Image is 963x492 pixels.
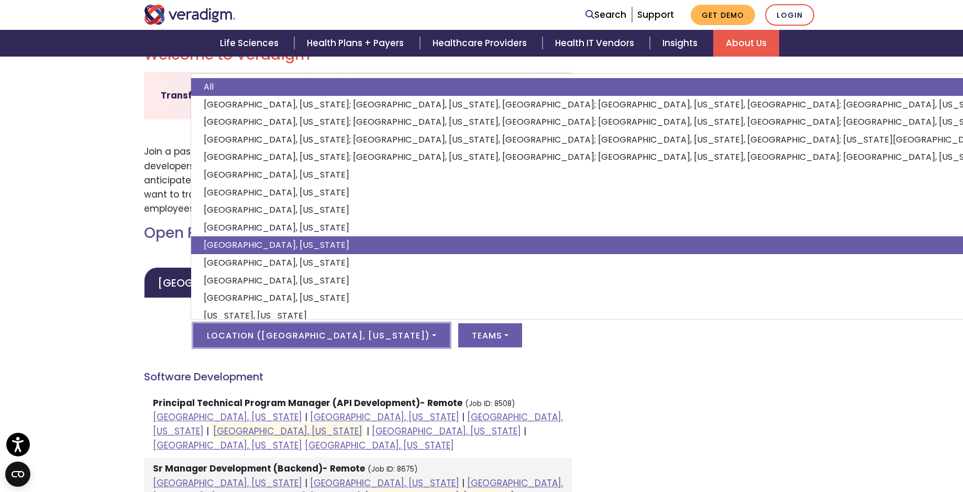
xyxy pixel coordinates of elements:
a: [GEOGRAPHIC_DATA], [US_STATE] [213,425,362,438]
small: (Job ID: 8508) [465,399,515,409]
a: Healthcare Providers [420,30,543,57]
h2: Welcome to Veradigm [144,46,572,64]
strong: Transform healthcare and enable smarter care for millions of people. [161,89,483,102]
a: Login [765,4,814,26]
a: [GEOGRAPHIC_DATA] [144,267,287,298]
button: Open CMP widget [5,462,30,487]
span: | [462,411,464,423]
button: Teams [458,323,522,347]
span: | [524,425,526,438]
a: About Us [713,30,779,57]
a: Health Plans + Payers [294,30,419,57]
strong: Principal Technical Program Manager (API Development)- Remote [153,397,462,409]
a: Insights [650,30,713,57]
a: [GEOGRAPHIC_DATA], [US_STATE] [153,439,302,452]
a: Support [637,8,674,21]
span: | [206,425,209,438]
a: [GEOGRAPHIC_DATA], [US_STATE] [305,439,454,452]
a: [GEOGRAPHIC_DATA], [US_STATE] [310,411,459,423]
h4: Software Development [144,370,572,383]
a: [GEOGRAPHIC_DATA], [US_STATE] [153,477,302,489]
button: Location ([GEOGRAPHIC_DATA], [US_STATE]) [193,323,450,347]
span: | [305,477,307,489]
img: Veradigm logo [144,5,236,25]
span: | [305,411,307,423]
a: [GEOGRAPHIC_DATA], [US_STATE] [310,477,459,489]
a: [GEOGRAPHIC_DATA], [US_STATE] [153,411,302,423]
small: (Job ID: 8675) [368,464,418,474]
strong: Sr Manager Development (Backend)- Remote [153,462,365,475]
span: | [367,425,369,438]
a: Get Demo [691,5,755,25]
a: Life Sciences [207,30,294,57]
a: [GEOGRAPHIC_DATA], [US_STATE] [153,411,563,438]
p: Join a passionate team of dedicated associates who work side-by-side with caregivers, developers,... [144,145,572,216]
a: [GEOGRAPHIC_DATA], [US_STATE] [372,425,521,438]
span: | [462,477,464,489]
a: Search [585,8,626,22]
h2: Open Positions [144,224,572,242]
a: Health IT Vendors [543,30,650,57]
